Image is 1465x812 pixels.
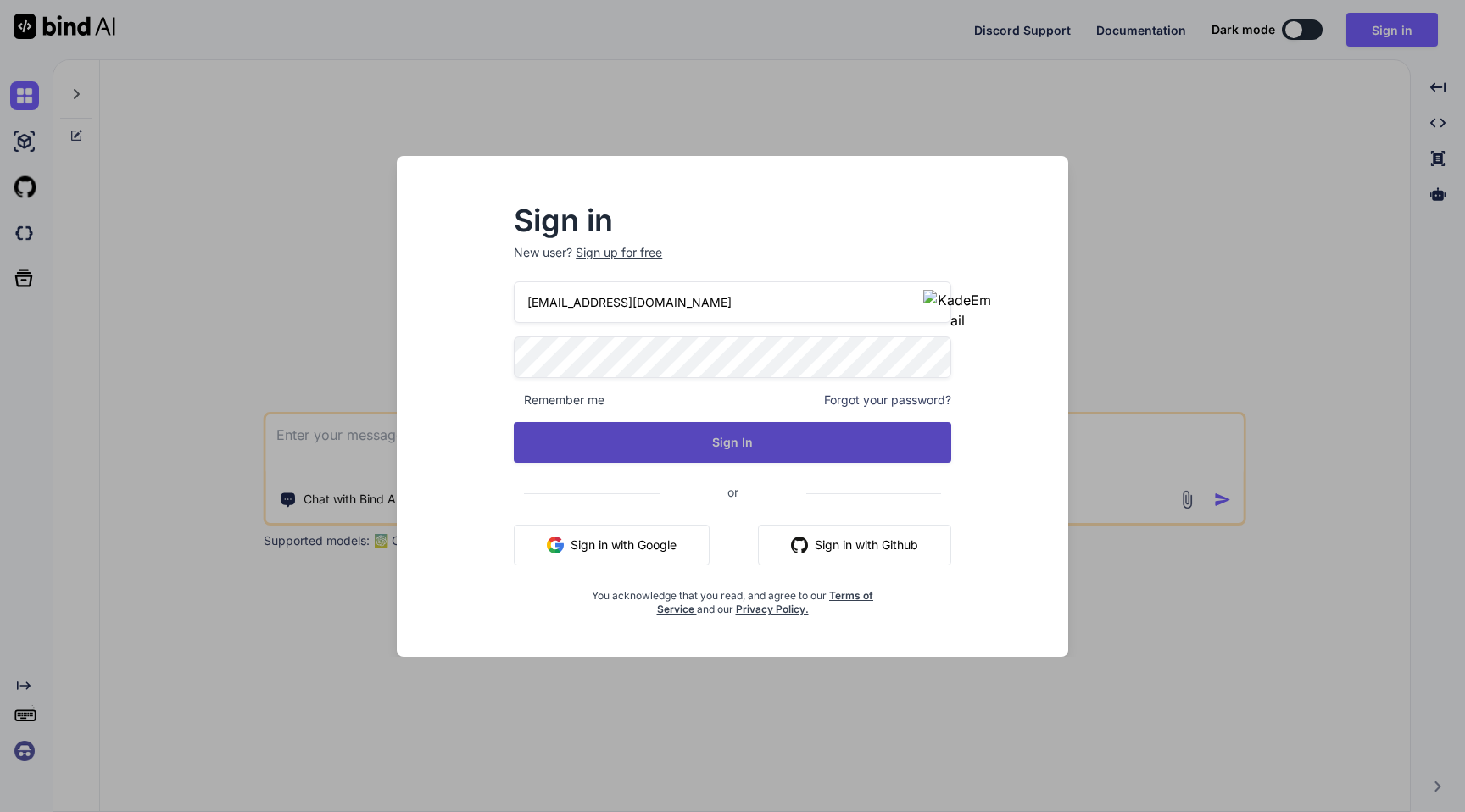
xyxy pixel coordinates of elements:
input: Login or Email [514,281,951,323]
span: or [660,471,806,513]
span: Forgot your password? [824,392,951,409]
div: Sign up for free [576,244,662,261]
a: Privacy Policy. [736,603,809,615]
button: Sign in with Github [758,525,951,565]
button: Sign In [514,422,951,463]
button: Sign in with Google [514,525,710,565]
p: New user? [514,244,951,281]
img: github [791,537,808,553]
span: Remember me [514,392,604,409]
img: KadeEmail [923,290,991,331]
a: Terms of Service [657,589,874,615]
div: You acknowledge that you read, and agree to our and our [587,579,878,616]
h2: Sign in [514,207,951,234]
img: google [547,537,564,553]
